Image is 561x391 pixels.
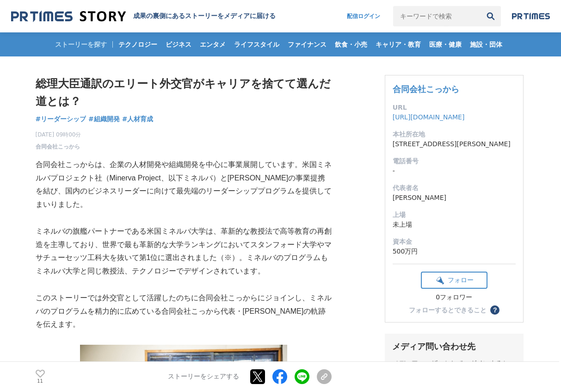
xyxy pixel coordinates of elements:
a: #人材育成 [122,114,154,124]
h2: 成果の裏側にあるストーリーをメディアに届ける [133,12,276,20]
a: 合同会社こっから [36,143,80,151]
a: 医療・健康 [425,32,465,56]
p: 合同会社こっからは、企業の人材開発や組織開発を中心に事業展開しています。米国ミネルバプロジェクト社（Minerva Project、以下ミネルバ）と[PERSON_NAME]の事業提携を結び、国... [36,158,332,211]
dt: 上場 [393,210,516,220]
dd: - [393,166,516,176]
a: ライフスタイル [230,32,283,56]
a: #リーダーシップ [36,114,86,124]
span: ビジネス [162,40,195,49]
span: #リーダーシップ [36,115,86,123]
dd: 500万円 [393,247,516,256]
span: エンタメ [196,40,229,49]
a: 配信ログイン [338,6,389,26]
p: このストーリーでは外交官として活躍したのちに合同会社こっからにジョインし、ミネルバのプログラムを精力的に広めている合同会社こっから代表・[PERSON_NAME]の軌跡を伝えます。 [36,292,332,331]
dd: [PERSON_NAME] [393,193,516,203]
span: 医療・健康 [425,40,465,49]
input: キーワードで検索 [393,6,481,26]
p: ミネルバの旗艦パートナーである米国ミネルバ大学は、革新的な教授法で高等教育の再創造を主導しており、世界で最も革新的な大学ランキングにおいてスタンフォード大学やマサチューセッツ工科大を抜いて第1位... [36,225,332,278]
p: ストーリーをシェアする [168,372,239,381]
a: エンタメ [196,32,229,56]
span: テクノロジー [115,40,161,49]
span: ファイナンス [284,40,330,49]
button: フォロー [421,272,487,289]
span: #人材育成 [122,115,154,123]
dd: [STREET_ADDRESS][PERSON_NAME] [393,139,516,149]
a: 施設・団体 [466,32,506,56]
button: 検索 [481,6,501,26]
button: ？ [490,305,499,315]
dt: URL [393,103,516,112]
p: 11 [36,379,45,383]
dt: 本社所在地 [393,130,516,139]
dt: 電話番号 [393,156,516,166]
span: 飲食・小売 [331,40,371,49]
span: [DATE] 09時00分 [36,130,81,139]
a: #組織開発 [88,114,120,124]
img: prtimes [512,12,550,20]
a: ファイナンス [284,32,330,56]
div: 0フォロワー [421,293,487,302]
div: メディアユーザーとしてログインすると、担当者の連絡先を閲覧できます。 [392,360,516,376]
span: ？ [492,307,498,313]
a: テクノロジー [115,32,161,56]
span: キャリア・教育 [372,40,425,49]
div: メディア問い合わせ先 [392,341,516,352]
span: #組織開発 [88,115,120,123]
dt: 代表者名 [393,183,516,193]
a: 飲食・小売 [331,32,371,56]
a: 合同会社こっから [393,84,459,94]
span: ライフスタイル [230,40,283,49]
span: 施設・団体 [466,40,506,49]
img: 成果の裏側にあるストーリーをメディアに届ける [11,10,126,23]
a: 成果の裏側にあるストーリーをメディアに届ける 成果の裏側にあるストーリーをメディアに届ける [11,10,276,23]
a: ビジネス [162,32,195,56]
a: キャリア・教育 [372,32,425,56]
dt: 資本金 [393,237,516,247]
dd: 未上場 [393,220,516,230]
h1: 総理大臣通訳のエリート外交官がキャリアを捨てて選んだ道とは？ [36,75,332,111]
a: [URL][DOMAIN_NAME] [393,113,465,121]
div: フォローするとできること [409,307,487,313]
